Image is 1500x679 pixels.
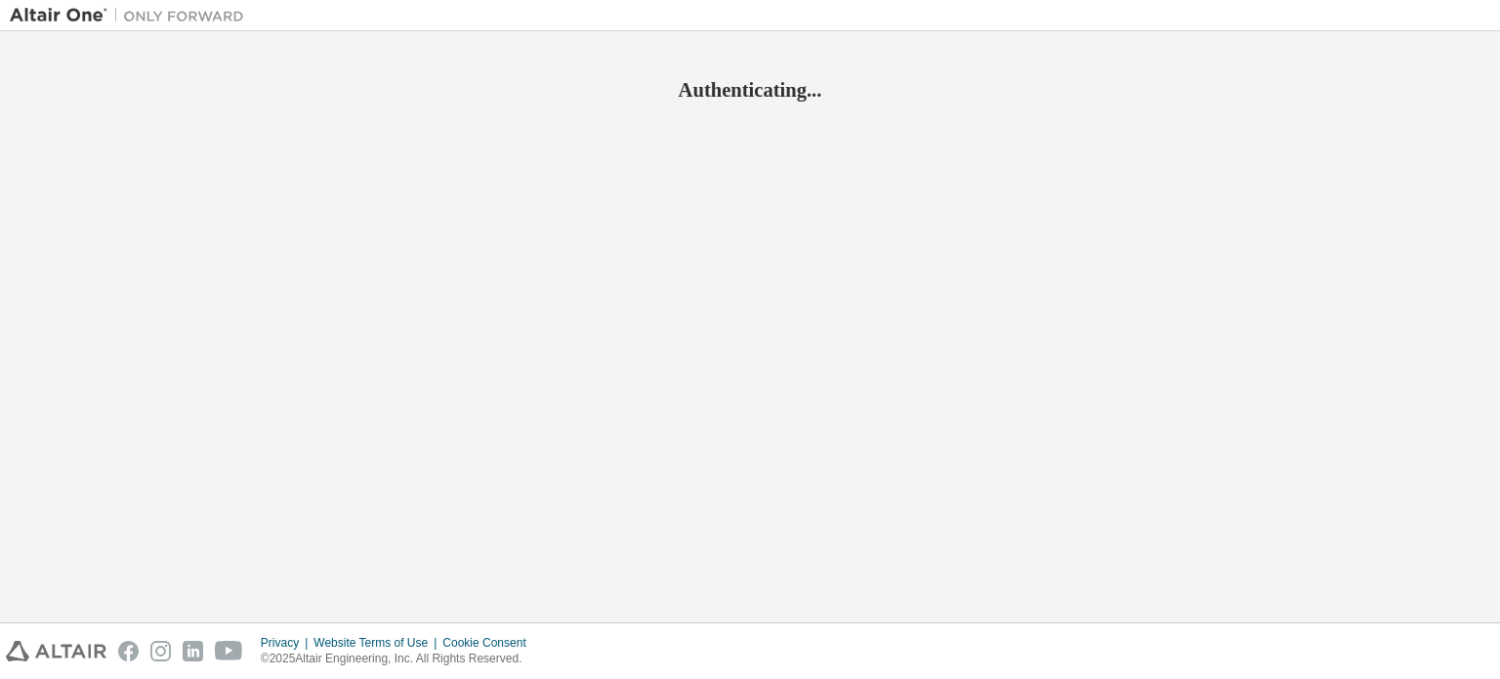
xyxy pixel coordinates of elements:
[6,641,106,661] img: altair_logo.svg
[150,641,171,661] img: instagram.svg
[261,635,313,651] div: Privacy
[10,6,254,25] img: Altair One
[261,651,538,667] p: © 2025 Altair Engineering, Inc. All Rights Reserved.
[215,641,243,661] img: youtube.svg
[118,641,139,661] img: facebook.svg
[442,635,537,651] div: Cookie Consent
[313,635,442,651] div: Website Terms of Use
[10,77,1490,103] h2: Authenticating...
[183,641,203,661] img: linkedin.svg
